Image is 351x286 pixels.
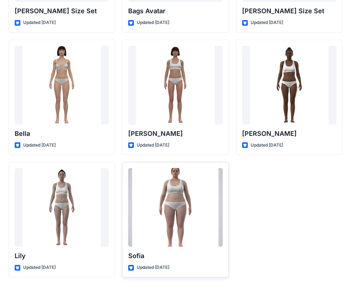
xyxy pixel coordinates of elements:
a: Bella [15,46,109,124]
a: Lily [15,168,109,247]
p: Updated [DATE] [23,142,56,149]
p: Updated [DATE] [137,264,169,271]
p: Bella [15,129,109,139]
a: Emma [128,46,222,124]
p: Updated [DATE] [137,142,169,149]
a: Sofia [128,168,222,247]
p: [PERSON_NAME] Size Set [242,6,336,16]
p: Lily [15,251,109,261]
p: [PERSON_NAME] [128,129,222,139]
p: Sofia [128,251,222,261]
p: [PERSON_NAME] Size Set [15,6,109,16]
p: Updated [DATE] [23,264,56,271]
p: [PERSON_NAME] [242,129,336,139]
p: Updated [DATE] [251,19,283,26]
p: Updated [DATE] [23,19,56,26]
a: Gabrielle [242,46,336,124]
p: Updated [DATE] [137,19,169,26]
p: Bags Avatar [128,6,222,16]
p: Updated [DATE] [251,142,283,149]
